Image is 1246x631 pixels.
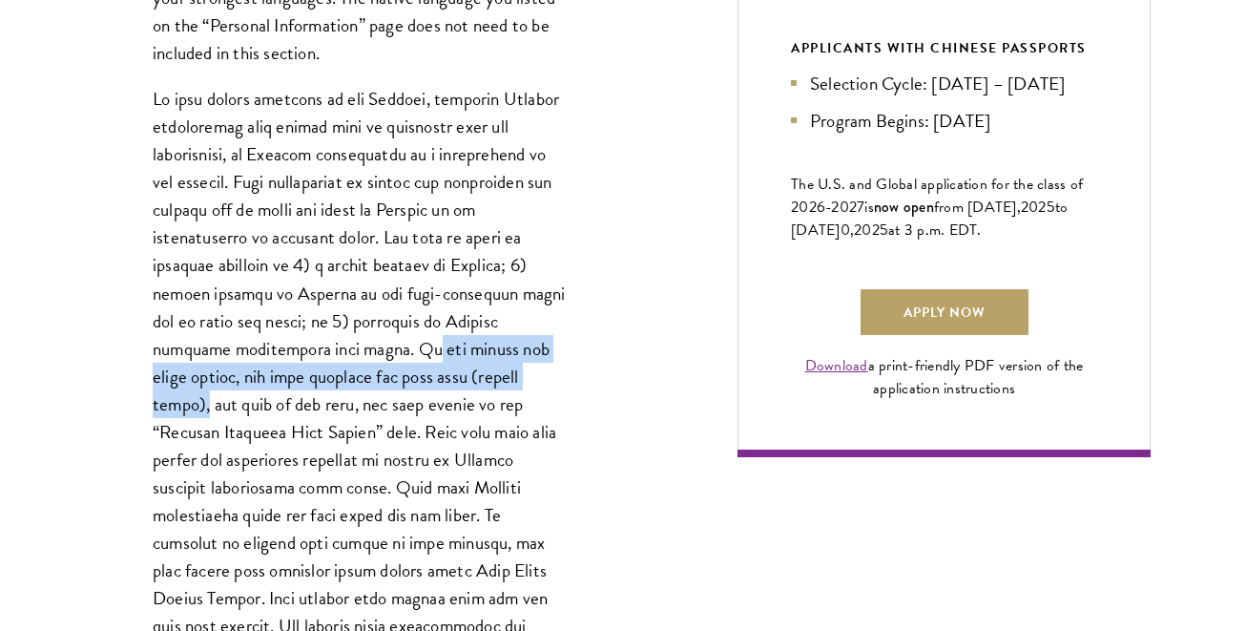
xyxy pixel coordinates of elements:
[854,219,880,242] span: 202
[857,196,864,219] span: 7
[791,70,1097,97] li: Selection Cycle: [DATE] – [DATE]
[841,219,850,242] span: 0
[888,219,982,242] span: at 3 p.m. EDT.
[880,219,888,242] span: 5
[791,107,1097,135] li: Program Begins: [DATE]
[861,289,1028,335] a: Apply Now
[874,196,934,218] span: now open
[805,354,868,377] a: Download
[791,36,1097,60] div: APPLICANTS WITH CHINESE PASSPORTS
[791,196,1068,242] span: to [DATE]
[825,196,857,219] span: -202
[1021,196,1047,219] span: 202
[850,219,854,242] span: ,
[817,196,825,219] span: 6
[864,196,874,219] span: is
[791,354,1097,400] div: a print-friendly PDF version of the application instructions
[934,196,1021,219] span: from [DATE],
[791,173,1083,219] span: The U.S. and Global application for the class of 202
[1047,196,1055,219] span: 5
